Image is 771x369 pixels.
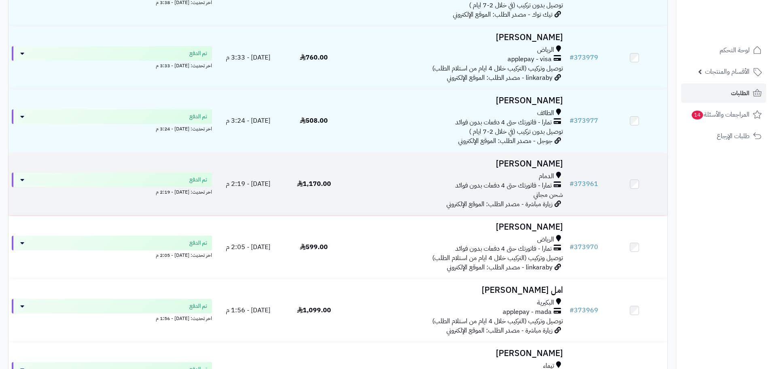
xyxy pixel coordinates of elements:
[446,199,552,209] span: زيارة مباشرة - مصدر الطلب: الموقع الإلكتروني
[350,222,563,232] h3: [PERSON_NAME]
[681,83,766,103] a: الطلبات
[469,0,563,10] span: توصيل بدون تركيب (في خلال 2-7 ايام )
[226,53,270,62] span: [DATE] - 3:33 م
[458,136,552,146] span: جوجل - مصدر الطلب: الموقع الإلكتروني
[350,159,563,169] h3: [PERSON_NAME]
[350,349,563,358] h3: [PERSON_NAME]
[226,305,270,315] span: [DATE] - 1:56 م
[537,109,554,118] span: الطائف
[681,126,766,146] a: طلبات الإرجاع
[539,172,554,181] span: الدمام
[189,302,207,310] span: تم الدفع
[569,53,574,62] span: #
[350,33,563,42] h3: [PERSON_NAME]
[681,41,766,60] a: لوحة التحكم
[569,53,598,62] a: #373979
[300,242,328,252] span: 599.00
[12,314,212,322] div: اخر تحديث: [DATE] - 1:56 م
[455,244,552,254] span: تمارا - فاتورتك حتى 4 دفعات بدون فوائد
[537,298,554,307] span: البكيرية
[226,116,270,126] span: [DATE] - 3:24 م
[432,253,563,263] span: توصيل وتركيب (التركيب خلال 4 ايام من استلام الطلب)
[12,250,212,259] div: اخر تحديث: [DATE] - 2:05 م
[12,187,212,196] div: اخر تحديث: [DATE] - 2:19 م
[569,116,598,126] a: #373977
[189,113,207,121] span: تم الدفع
[226,242,270,252] span: [DATE] - 2:05 م
[569,305,598,315] a: #373969
[12,124,212,132] div: اخر تحديث: [DATE] - 3:24 م
[569,179,574,189] span: #
[432,316,563,326] span: توصيل وتركيب (التركيب خلال 4 ايام من استلام الطلب)
[300,53,328,62] span: 760.00
[569,116,574,126] span: #
[189,49,207,58] span: تم الدفع
[297,179,331,189] span: 1,170.00
[453,10,552,19] span: تيك توك - مصدر الطلب: الموقع الإلكتروني
[533,190,563,200] span: شحن مجاني
[350,286,563,295] h3: امل [PERSON_NAME]
[537,235,554,244] span: الرياض
[297,305,331,315] span: 1,099.00
[681,105,766,124] a: المراجعات والأسئلة14
[455,118,552,127] span: تمارا - فاتورتك حتى 4 دفعات بدون فوائد
[446,326,552,335] span: زيارة مباشرة - مصدر الطلب: الموقع الإلكتروني
[691,109,750,120] span: المراجعات والأسئلة
[508,55,552,64] span: applepay - visa
[350,96,563,105] h3: [PERSON_NAME]
[300,116,328,126] span: 508.00
[705,66,750,77] span: الأقسام والمنتجات
[447,262,552,272] span: linkaraby - مصدر الطلب: الموقع الإلكتروني
[731,87,750,99] span: الطلبات
[720,45,750,56] span: لوحة التحكم
[447,73,552,83] span: linkaraby - مصدر الطلب: الموقع الإلكتروني
[12,61,212,69] div: اخر تحديث: [DATE] - 3:33 م
[569,305,574,315] span: #
[226,179,270,189] span: [DATE] - 2:19 م
[469,127,563,137] span: توصيل بدون تركيب (في خلال 2-7 ايام )
[189,239,207,247] span: تم الدفع
[717,130,750,142] span: طلبات الإرجاع
[432,64,563,73] span: توصيل وتركيب (التركيب خلال 4 ايام من استلام الطلب)
[189,176,207,184] span: تم الدفع
[569,242,574,252] span: #
[537,45,554,55] span: الرياض
[455,181,552,190] span: تمارا - فاتورتك حتى 4 دفعات بدون فوائد
[503,307,552,317] span: applepay - mada
[569,179,598,189] a: #373961
[716,9,763,26] img: logo-2.png
[691,110,704,120] span: 14
[569,242,598,252] a: #373970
